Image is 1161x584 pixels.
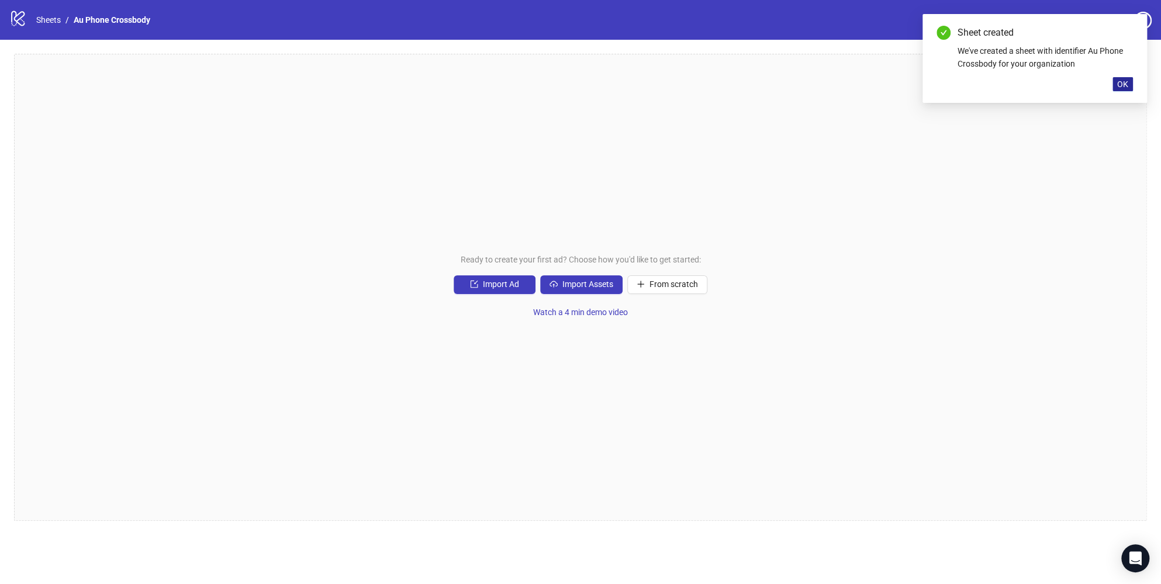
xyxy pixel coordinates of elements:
span: check-circle [937,26,951,40]
button: OK [1112,77,1133,91]
li: / [65,13,69,26]
a: Au Phone Crossbody [71,13,153,26]
div: Sheet created [958,26,1133,40]
button: Import Ad [454,275,535,294]
span: Import Ad [483,279,519,289]
span: OK [1117,80,1128,89]
span: From scratch [649,279,698,289]
span: cloud-upload [550,280,558,288]
button: From scratch [627,275,707,294]
a: Settings [1068,12,1129,30]
button: Import Assets [540,275,623,294]
span: Import Assets [562,279,613,289]
div: Open Intercom Messenger [1121,544,1149,572]
span: Ready to create your first ad? Choose how you'd like to get started: [461,253,701,266]
span: import [470,280,478,288]
span: plus [637,280,645,288]
span: question-circle [1134,12,1152,29]
div: We've created a sheet with identifier Au Phone Crossbody for your organization [958,44,1133,70]
button: Watch a 4 min demo video [524,303,637,322]
a: Close [1120,26,1133,39]
span: Watch a 4 min demo video [533,307,628,317]
a: Sheets [34,13,63,26]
